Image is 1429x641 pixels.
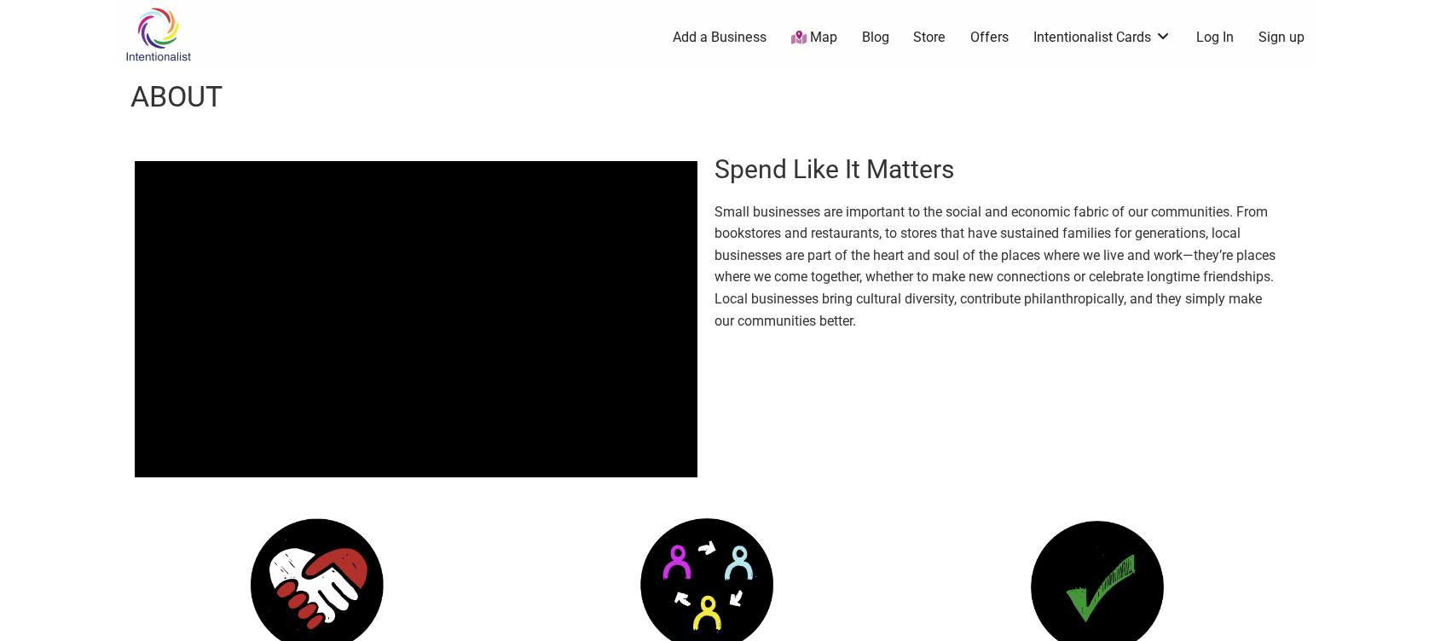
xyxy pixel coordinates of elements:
a: Add a Business [673,28,767,47]
a: Sign up [1258,28,1305,47]
img: Intentionalist [118,7,199,62]
h1: About [130,77,223,118]
p: Small businesses are important to the social and economic fabric of our communities. From booksto... [714,201,1277,332]
a: Blog [862,28,889,47]
a: Intentionalist Cards [1033,28,1172,47]
h2: Spend Like It Matters [714,152,1277,188]
a: Offers [970,28,1009,47]
a: Map [791,28,837,48]
a: Store [913,28,946,47]
a: Log In [1196,28,1234,47]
